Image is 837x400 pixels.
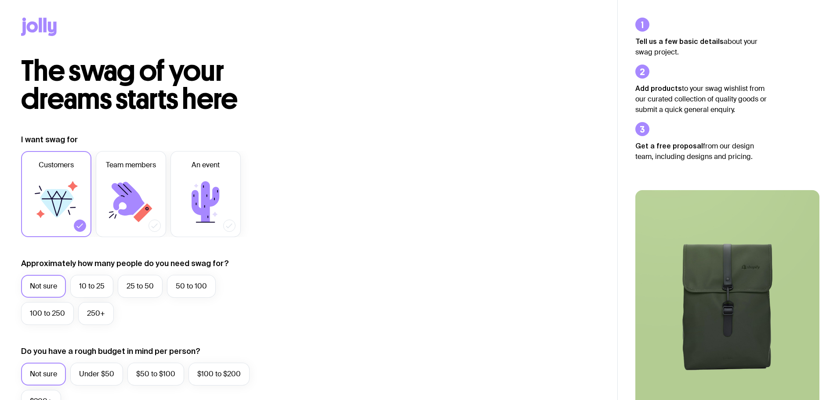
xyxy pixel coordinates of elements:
[39,160,74,170] span: Customers
[635,36,767,58] p: about your swag project.
[78,302,114,325] label: 250+
[21,363,66,386] label: Not sure
[106,160,156,170] span: Team members
[635,141,767,162] p: from our design team, including designs and pricing.
[21,258,229,269] label: Approximately how many people do you need swag for?
[188,363,250,386] label: $100 to $200
[118,275,163,298] label: 25 to 50
[635,142,703,150] strong: Get a free proposal
[635,37,724,45] strong: Tell us a few basic details
[70,275,113,298] label: 10 to 25
[21,134,78,145] label: I want swag for
[127,363,184,386] label: $50 to $100
[635,83,767,115] p: to your swag wishlist from our curated collection of quality goods or submit a quick general enqu...
[21,346,200,357] label: Do you have a rough budget in mind per person?
[635,84,682,92] strong: Add products
[21,275,66,298] label: Not sure
[21,302,74,325] label: 100 to 250
[167,275,216,298] label: 50 to 100
[192,160,220,170] span: An event
[21,54,238,116] span: The swag of your dreams starts here
[70,363,123,386] label: Under $50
